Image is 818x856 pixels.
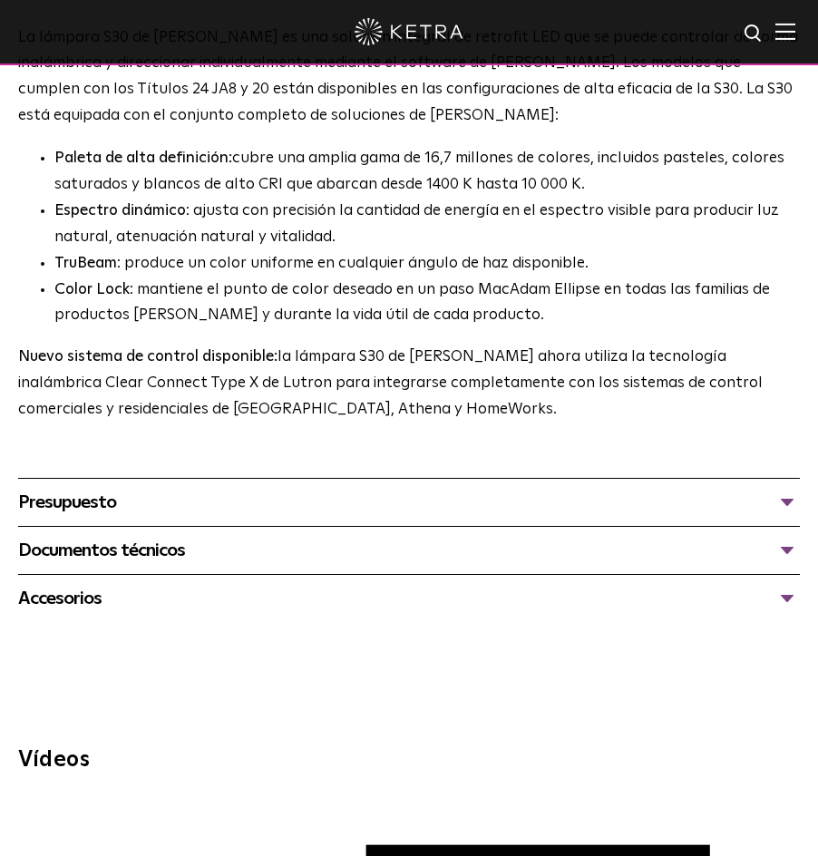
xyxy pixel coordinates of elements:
[775,23,795,40] img: Hamburger%20Nav.svg
[54,282,770,324] font: : mantiene el punto de color deseado en un paso MacAdam Ellipse en todas las familias de producto...
[54,203,186,219] font: Espectro dinámico
[54,282,130,297] font: Color Lock
[18,541,185,559] font: Documentos técnicos
[743,23,765,45] img: icono de búsqueda
[18,493,116,511] font: Presupuesto
[117,256,589,271] font: : produce un color uniforme en cualquier ángulo de haz disponible.
[18,749,90,771] font: Vídeos
[54,203,779,245] font: : ajusta con precisión la cantidad de energía en el espectro visible para producir luz natural, a...
[54,151,232,166] font: Paleta de alta definición:
[18,589,102,608] font: Accesorios
[18,349,278,365] font: Nuevo sistema de control disponible:
[355,18,463,45] img: logotipo de ketra 2019 blanco
[54,256,117,271] font: TruBeam
[18,349,763,417] font: la lámpara S30 de [PERSON_NAME] ahora utiliza la tecnología inalámbrica Clear Connect Type X de L...
[54,151,784,192] font: cubre una amplia gama de 16,7 millones de colores, incluidos pasteles, colores saturados y blanco...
